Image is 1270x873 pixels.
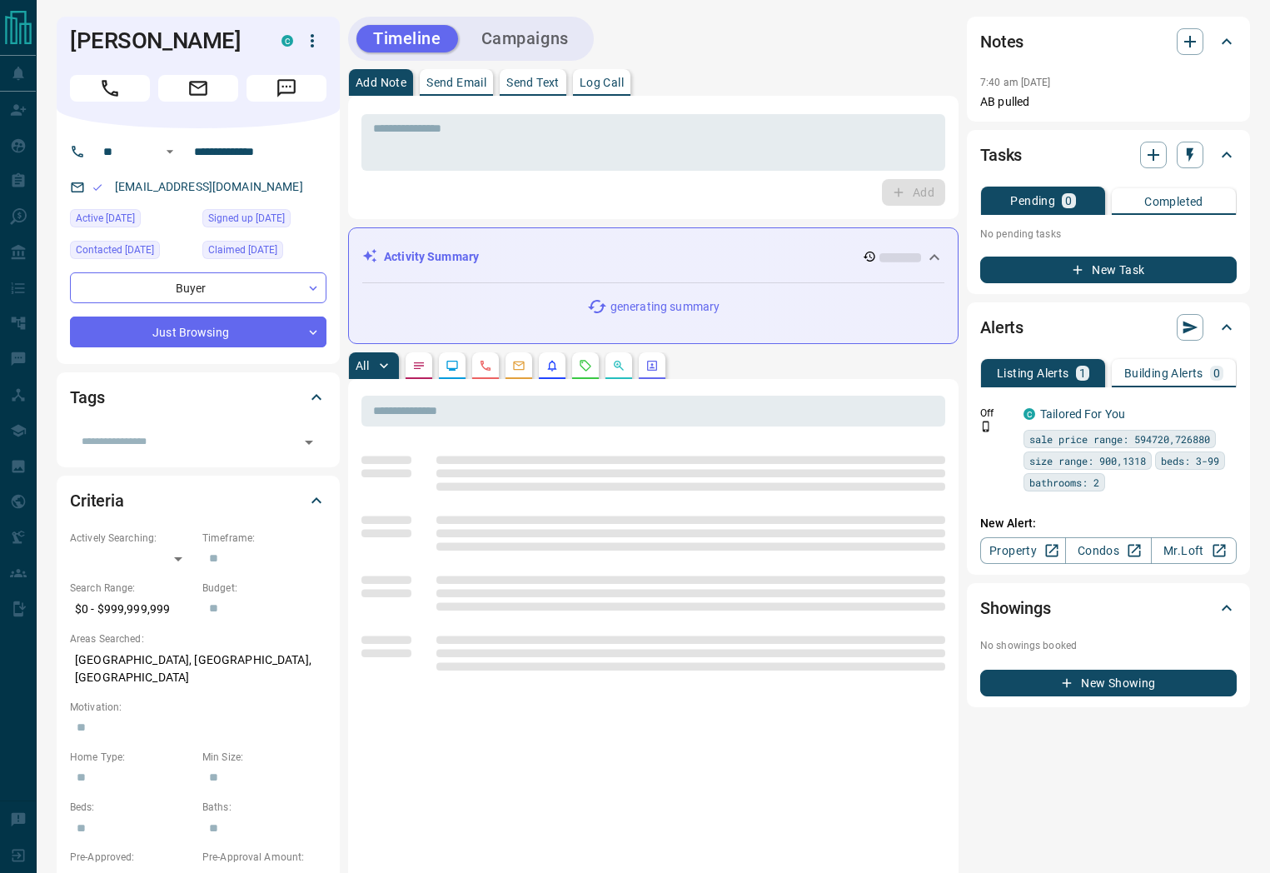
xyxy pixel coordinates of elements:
a: Mr.Loft [1151,537,1237,564]
span: size range: 900,1318 [1029,452,1146,469]
span: Contacted [DATE] [76,242,154,258]
p: No showings booked [980,638,1237,653]
div: Mon Aug 19 2024 [202,241,326,264]
p: Pre-Approval Amount: [202,850,326,865]
svg: Push Notification Only [980,421,992,432]
p: 0 [1213,367,1220,379]
h2: Notes [980,28,1023,55]
h2: Alerts [980,314,1023,341]
span: Active [DATE] [76,210,135,227]
p: Pending [1010,195,1055,207]
h2: Tasks [980,142,1022,168]
p: Activity Summary [384,248,479,266]
h2: Criteria [70,487,124,514]
p: $0 - $999,999,999 [70,596,194,623]
p: All [356,360,369,372]
p: Actively Searching: [70,531,194,546]
button: New Task [980,257,1237,283]
p: Baths: [202,800,326,815]
p: generating summary [610,298,720,316]
svg: Opportunities [612,359,625,372]
span: Message [247,75,326,102]
div: Sun Jul 17 2022 [70,241,194,264]
svg: Agent Actions [645,359,659,372]
p: 0 [1065,195,1072,207]
p: Search Range: [70,581,194,596]
button: Timeline [356,25,458,52]
div: Criteria [70,481,326,521]
button: Open [160,142,180,162]
p: Timeframe: [202,531,326,546]
div: Tasks [980,135,1237,175]
p: Motivation: [70,700,326,715]
p: Completed [1144,196,1203,207]
div: Tags [70,377,326,417]
p: Add Note [356,77,406,88]
p: Budget: [202,581,326,596]
p: New Alert: [980,515,1237,532]
svg: Listing Alerts [545,359,559,372]
p: Pre-Approved: [70,850,194,865]
svg: Requests [579,359,592,372]
div: Notes [980,22,1237,62]
div: condos.ca [281,35,293,47]
a: Property [980,537,1066,564]
p: 1 [1079,367,1086,379]
div: Tue Aug 24 2021 [202,209,326,232]
p: Off [980,406,1014,421]
p: Listing Alerts [997,367,1069,379]
p: Areas Searched: [70,631,326,646]
p: Send Text [506,77,560,88]
p: 7:40 am [DATE] [980,77,1051,88]
p: Beds: [70,800,194,815]
button: New Showing [980,670,1237,696]
h2: Showings [980,595,1051,621]
div: Showings [980,588,1237,628]
a: [EMAIL_ADDRESS][DOMAIN_NAME] [115,180,303,193]
p: AB pulled [980,93,1237,111]
div: condos.ca [1023,408,1035,420]
p: Min Size: [202,750,326,765]
button: Open [297,431,321,454]
div: Alerts [980,307,1237,347]
h2: Tags [70,384,104,411]
svg: Email Valid [92,182,103,193]
svg: Lead Browsing Activity [446,359,459,372]
p: No pending tasks [980,222,1237,247]
div: Buyer [70,272,326,303]
div: Sun Sep 14 2025 [70,209,194,232]
p: [GEOGRAPHIC_DATA], [GEOGRAPHIC_DATA], [GEOGRAPHIC_DATA] [70,646,326,691]
p: Send Email [426,77,486,88]
svg: Calls [479,359,492,372]
span: beds: 3-99 [1161,452,1219,469]
h1: [PERSON_NAME] [70,27,256,54]
a: Tailored For You [1040,407,1125,421]
div: Activity Summary [362,242,944,272]
span: Signed up [DATE] [208,210,285,227]
p: Home Type: [70,750,194,765]
span: Claimed [DATE] [208,242,277,258]
span: Call [70,75,150,102]
a: Condos [1065,537,1151,564]
button: Campaigns [465,25,585,52]
svg: Notes [412,359,426,372]
div: Just Browsing [70,317,326,347]
p: Log Call [580,77,624,88]
span: Email [158,75,238,102]
span: sale price range: 594720,726880 [1029,431,1210,447]
svg: Emails [512,359,525,372]
span: bathrooms: 2 [1029,474,1099,491]
p: Building Alerts [1124,367,1203,379]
